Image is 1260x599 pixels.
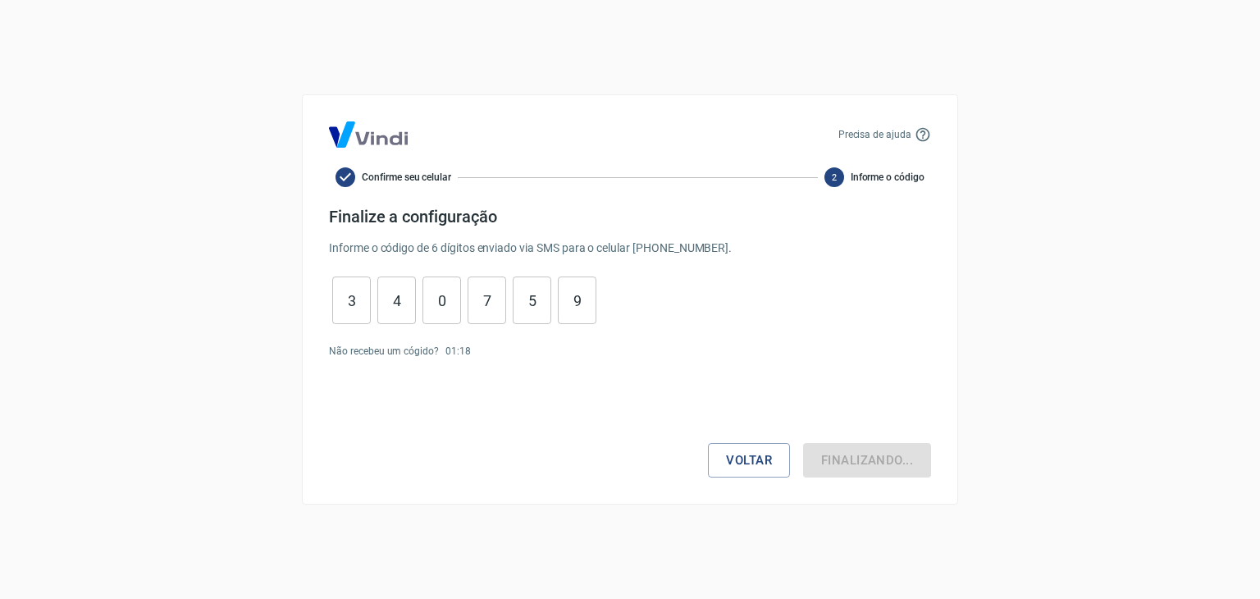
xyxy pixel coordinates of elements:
img: Logo Vind [329,121,408,148]
p: Precisa de ajuda [838,127,911,142]
h4: Finalize a configuração [329,207,931,226]
p: 01 : 18 [445,344,471,359]
button: Voltar [708,443,790,478]
p: Informe o código de 6 dígitos enviado via SMS para o celular [PHONE_NUMBER] . [329,240,931,257]
text: 2 [832,172,837,183]
span: Confirme seu celular [362,170,451,185]
p: Não recebeu um cógido? [329,344,439,359]
span: Informe o código [851,170,924,185]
